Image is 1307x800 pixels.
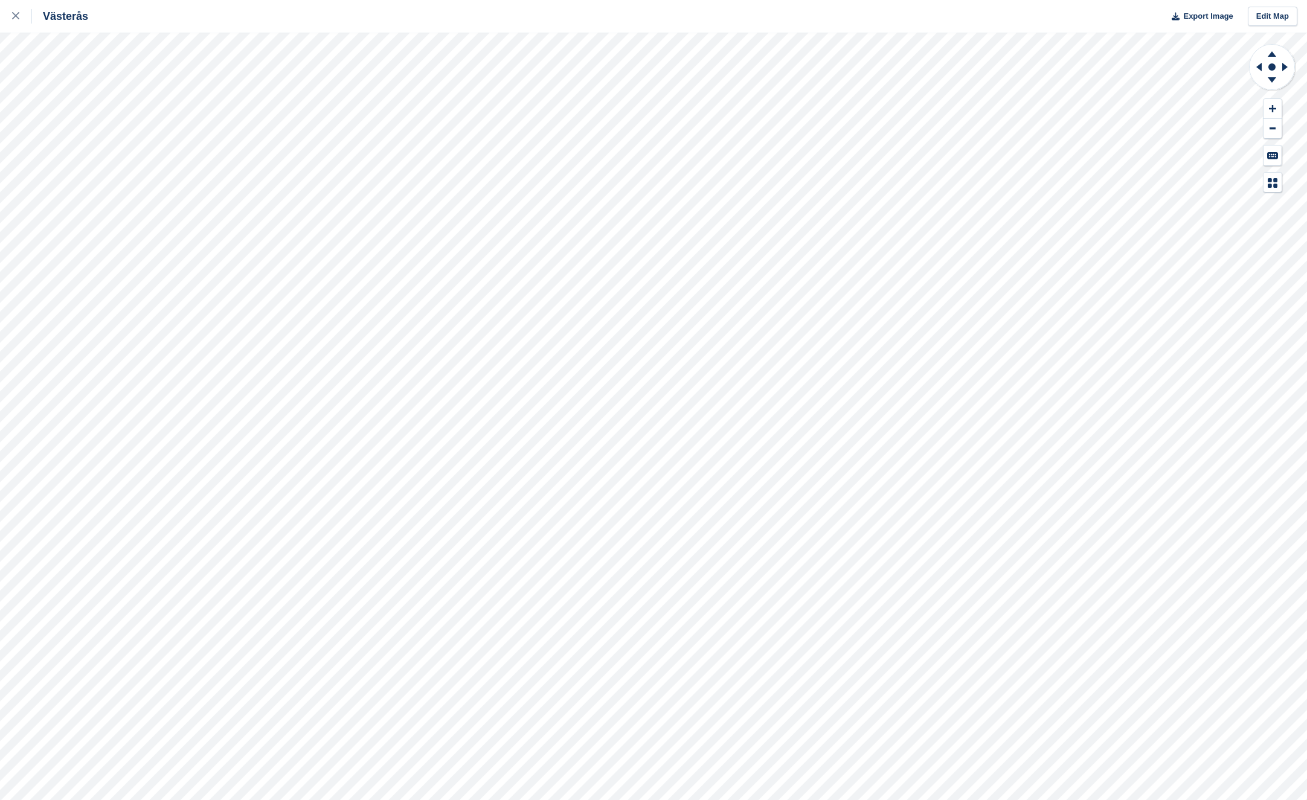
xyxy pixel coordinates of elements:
[1264,119,1282,139] button: Zoom Out
[32,9,88,24] div: Västerås
[1164,7,1233,27] button: Export Image
[1248,7,1297,27] a: Edit Map
[1264,146,1282,165] button: Keyboard Shortcuts
[1264,173,1282,193] button: Map Legend
[1183,10,1233,22] span: Export Image
[1264,99,1282,119] button: Zoom In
